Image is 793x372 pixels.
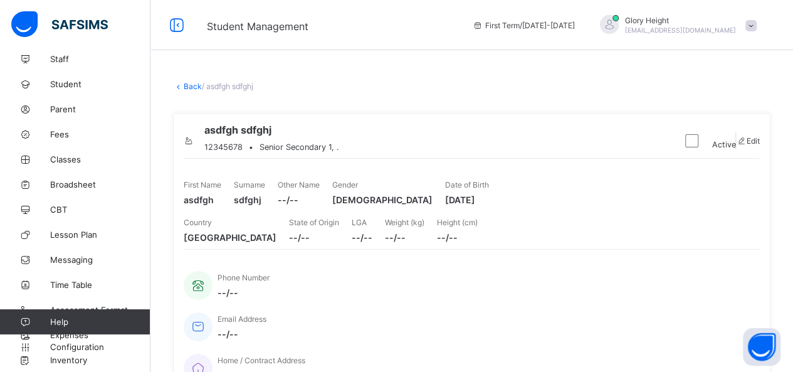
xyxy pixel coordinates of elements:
span: session/term information [473,21,575,30]
span: Assessment Format [50,305,150,315]
span: Senior Secondary 1, . [260,142,339,152]
span: Messaging [50,255,150,265]
span: First Name [184,180,221,189]
span: Fees [50,129,150,139]
span: Classes [50,154,150,164]
span: Lesson Plan [50,230,150,240]
span: State of Origin [289,218,339,227]
span: Home / Contract Address [218,356,305,365]
a: Back [184,82,202,91]
span: --/-- [218,287,270,298]
span: Phone Number [218,273,270,282]
span: Other Name [278,180,320,189]
span: Help [50,317,150,327]
span: --/-- [352,232,372,243]
span: Weight (kg) [385,218,424,227]
span: Time Table [50,280,150,290]
span: --/-- [218,329,266,339]
span: Parent [50,104,150,114]
span: Student Management [207,20,308,33]
span: LGA [352,218,367,227]
div: • [204,142,339,152]
span: Gender [332,180,358,189]
span: --/-- [437,232,478,243]
span: CBT [50,205,150,215]
img: safsims [11,11,108,38]
span: --/-- [278,194,320,205]
span: Inventory [50,355,150,365]
span: asdfgh sdfghj [204,124,339,136]
span: Glory Height [625,16,736,25]
span: Edit [747,136,760,146]
span: --/-- [385,232,424,243]
span: Active [712,140,735,149]
span: Configuration [50,342,150,352]
span: / asdfgh sdfghj [202,82,253,91]
span: --/-- [289,232,339,243]
div: GloryHeight [587,15,763,36]
span: asdfgh [184,194,221,205]
span: [DATE] [445,194,489,205]
span: [DEMOGRAPHIC_DATA] [332,194,433,205]
span: Surname [234,180,265,189]
span: Staff [50,54,150,64]
span: [GEOGRAPHIC_DATA] [184,232,276,243]
span: Date of Birth [445,180,489,189]
span: Email Address [218,314,266,324]
span: Country [184,218,212,227]
span: 12345678 [204,142,243,152]
span: Broadsheet [50,179,150,189]
span: sdfghj [234,194,265,205]
span: [EMAIL_ADDRESS][DOMAIN_NAME] [625,26,736,34]
span: Student [50,79,150,89]
span: Height (cm) [437,218,478,227]
button: Open asap [743,328,780,366]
